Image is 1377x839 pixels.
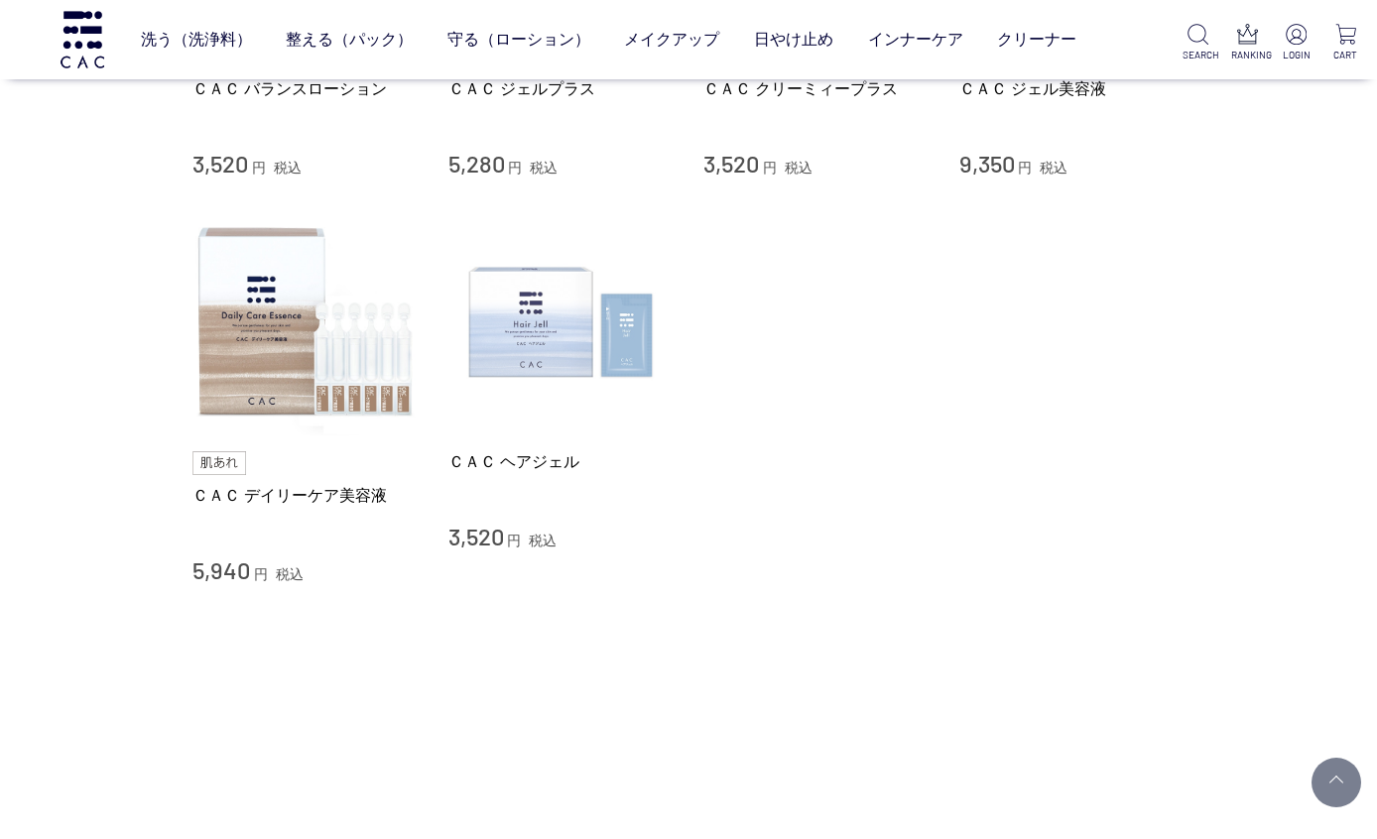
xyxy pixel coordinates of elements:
a: ＣＡＣ ヘアジェル [448,451,675,472]
img: ＣＡＣ デイリーケア美容液 [192,209,419,435]
img: ＣＡＣ ヘアジェル [448,209,675,435]
a: RANKING [1231,24,1263,62]
span: 円 [508,160,522,176]
p: LOGIN [1281,48,1313,62]
span: 3,520 [703,149,759,178]
a: クリーナー [997,13,1076,67]
p: CART [1329,48,1361,62]
span: 円 [254,566,268,582]
span: 円 [507,533,521,548]
a: SEARCH [1183,24,1214,62]
span: 税込 [274,160,302,176]
a: 日やけ止め [754,13,833,67]
span: 税込 [1040,160,1067,176]
span: 9,350 [959,149,1015,178]
a: メイクアップ [624,13,719,67]
a: ＣＡＣ デイリーケア美容液 [192,485,419,506]
span: 税込 [529,533,557,548]
p: SEARCH [1183,48,1214,62]
img: 肌あれ [192,451,246,475]
a: 洗う（洗浄料） [141,13,252,67]
span: 税込 [276,566,304,582]
span: 税込 [530,160,558,176]
span: 3,520 [192,149,248,178]
a: LOGIN [1281,24,1313,62]
a: CART [1329,24,1361,62]
span: 税込 [785,160,813,176]
img: logo [58,11,107,67]
span: 円 [252,160,266,176]
span: 3,520 [448,522,504,550]
a: インナーケア [868,13,963,67]
a: 守る（ローション） [447,13,590,67]
span: 円 [763,160,777,176]
span: 5,280 [448,149,505,178]
span: 円 [1018,160,1032,176]
span: 5,940 [192,555,250,584]
p: RANKING [1231,48,1263,62]
a: 整える（パック） [286,13,413,67]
